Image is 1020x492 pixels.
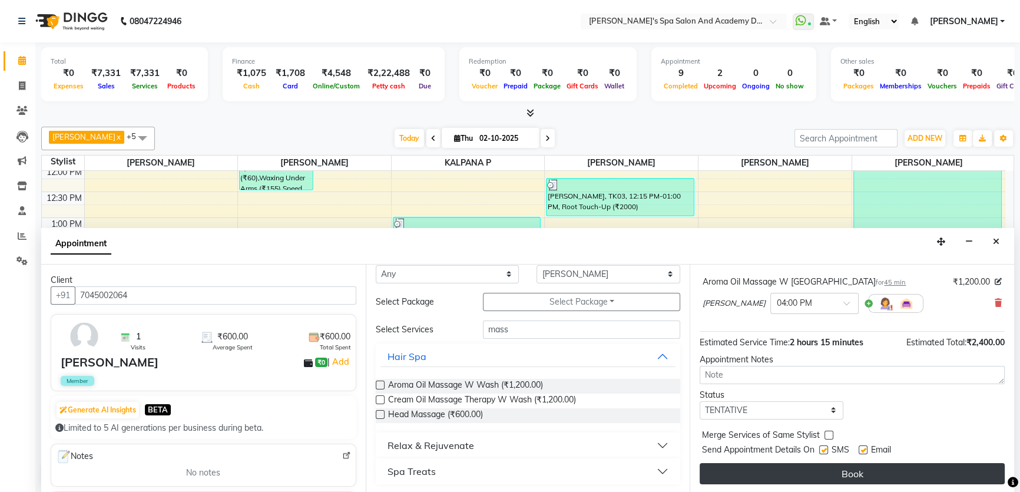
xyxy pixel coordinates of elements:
[852,156,1005,170] span: [PERSON_NAME]
[661,57,807,67] div: Appointment
[469,67,501,80] div: ₹0
[388,464,436,478] div: Spa Treats
[700,389,843,401] div: Status
[988,233,1005,251] button: Close
[700,463,1005,484] button: Book
[380,435,676,456] button: Relax & Rejuvenate
[703,298,766,309] span: [PERSON_NAME]
[794,129,898,147] input: Search Appointment
[906,337,966,348] span: Estimated Total:
[469,57,627,67] div: Redemption
[369,82,408,90] span: Petty cash
[115,132,121,141] a: x
[840,67,877,80] div: ₹0
[393,217,540,229] div: [PERSON_NAME], TK03, 01:00 PM-01:15 PM, Aromatic De Stress Foot Massage (₹1200)
[832,444,849,458] span: SMS
[700,337,790,348] span: Estimated Service Time:
[129,82,161,90] span: Services
[51,82,87,90] span: Expenses
[238,156,391,170] span: [PERSON_NAME]
[320,343,351,352] span: Total Spent
[877,82,925,90] span: Memberships
[95,82,118,90] span: Sales
[87,67,125,80] div: ₹7,331
[164,67,198,80] div: ₹0
[51,286,75,305] button: +91
[876,278,906,286] small: for
[601,82,627,90] span: Wallet
[564,82,601,90] span: Gift Cards
[388,349,426,364] div: Hair Spa
[908,134,942,143] span: ADD NEW
[388,438,474,453] div: Relax & Rejuvenate
[790,337,863,348] span: 2 hours 15 minutes
[960,82,993,90] span: Prepaids
[501,82,531,90] span: Prepaid
[966,337,1005,348] span: ₹2,400.00
[131,343,145,352] span: Visits
[388,408,483,423] span: Head Massage (₹600.00)
[661,67,701,80] div: 9
[232,67,271,80] div: ₹1,075
[327,355,350,369] span: |
[773,82,807,90] span: No show
[330,355,350,369] a: Add
[703,276,906,288] div: Aroma Oil Massage W [GEOGRAPHIC_DATA]
[164,82,198,90] span: Products
[42,156,84,168] div: Stylist
[953,276,990,288] span: ₹1,200.00
[840,82,877,90] span: Packages
[702,444,814,458] span: Send Appointment Details On
[854,114,1001,229] div: [PERSON_NAME], TK04, 11:00 AM-01:15 PM, Opti Repair Power Protein Hair (₹1200),Signature Hair Tre...
[232,57,435,67] div: Finance
[56,449,93,464] span: Notes
[773,67,807,80] div: 0
[501,67,531,80] div: ₹0
[451,134,476,143] span: Thu
[310,67,363,80] div: ₹4,548
[367,296,475,308] div: Select Package
[240,82,263,90] span: Cash
[925,67,960,80] div: ₹0
[320,331,350,343] span: ₹600.00
[878,296,892,311] img: Hairdresser.png
[52,132,115,141] span: [PERSON_NAME]
[363,67,415,80] div: ₹2,22,488
[483,321,680,339] input: Search by service name
[61,354,158,371] div: [PERSON_NAME]
[186,467,220,479] span: No notes
[271,67,310,80] div: ₹1,708
[30,5,111,38] img: logo
[469,82,501,90] span: Voucher
[531,67,564,80] div: ₹0
[395,129,424,147] span: Today
[310,82,363,90] span: Online/Custom
[531,82,564,90] span: Package
[739,67,773,80] div: 0
[739,82,773,90] span: Ongoing
[601,67,627,80] div: ₹0
[51,233,111,255] span: Appointment
[280,82,301,90] span: Card
[925,82,960,90] span: Vouchers
[315,358,327,367] span: ₹0
[44,192,84,204] div: 12:30 PM
[871,444,891,458] span: Email
[44,166,84,179] div: 12:00 PM
[388,394,576,408] span: Cream Oil Massage Therapy W Wash (₹1,200.00)
[75,286,356,305] input: Search by Name/Mobile/Email/Code
[380,346,676,367] button: Hair Spa
[125,67,164,80] div: ₹7,331
[213,343,253,352] span: Average Spent
[884,278,906,286] span: 45 min
[51,67,87,80] div: ₹0
[55,422,352,434] div: Limited to 5 AI generations per business during beta.
[416,82,434,90] span: Due
[476,130,535,147] input: 2025-10-02
[51,57,198,67] div: Total
[877,67,925,80] div: ₹0
[547,179,693,216] div: [PERSON_NAME], TK03, 12:15 PM-01:00 PM, Root Touch-Up (₹2000)
[905,130,945,147] button: ADD NEW
[929,15,998,28] span: [PERSON_NAME]
[701,82,739,90] span: Upcoming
